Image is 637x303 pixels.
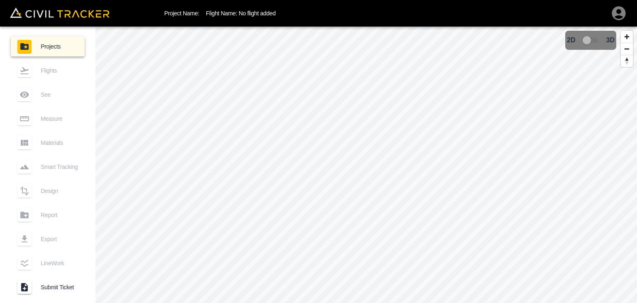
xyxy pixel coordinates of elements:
p: Project Name: [164,10,199,17]
canvas: Map [95,27,637,303]
button: Reset bearing to north [621,55,633,67]
a: Projects [11,37,85,56]
span: Projects [41,43,78,50]
img: Civil Tracker [10,7,109,18]
span: 2D [567,37,575,44]
span: 3D [606,37,615,44]
p: Flight Name: No flight added [206,10,275,17]
a: Submit Ticket [11,277,85,297]
span: Submit Ticket [41,284,78,291]
button: Zoom out [621,43,633,55]
button: Zoom in [621,31,633,43]
span: 3D model not uploaded yet [579,32,603,48]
